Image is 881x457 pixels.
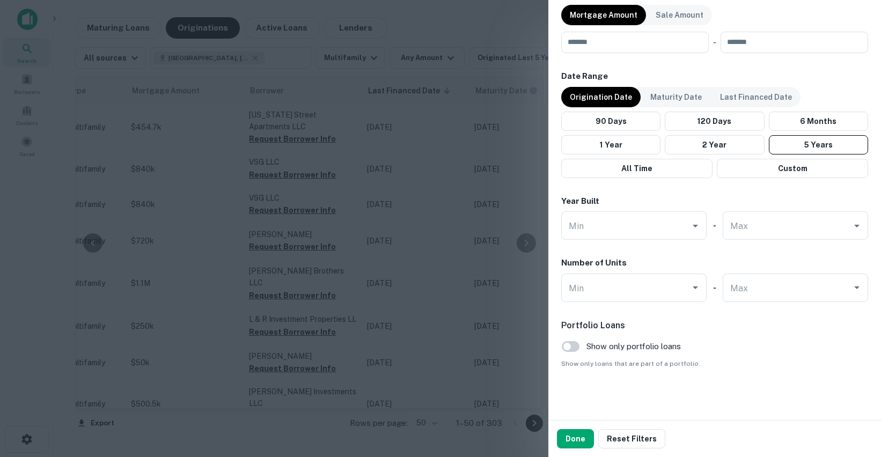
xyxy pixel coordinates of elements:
h6: - [713,219,716,232]
button: Reset Filters [598,429,665,448]
p: Maturity Date [650,91,702,103]
h6: - [713,282,716,294]
button: 90 Days [561,112,660,131]
button: All Time [561,159,713,178]
h6: Portfolio Loans [561,319,868,332]
iframe: Chat Widget [827,371,881,423]
button: Custom [717,159,868,178]
button: 2 Year [665,135,764,154]
p: Last Financed Date [720,91,792,103]
button: Open [688,218,703,233]
p: Origination Date [570,91,632,103]
button: Open [849,280,864,295]
button: Done [557,429,594,448]
button: Open [849,218,864,233]
button: 1 Year [561,135,660,154]
div: - [713,32,716,53]
button: Open [688,280,703,295]
h6: Year Built [561,195,599,208]
button: 6 Months [769,112,868,131]
button: 120 Days [665,112,764,131]
h6: Date Range [561,70,868,83]
p: Mortgage Amount [570,9,637,21]
p: Sale Amount [656,9,703,21]
span: Show only portfolio loans [586,340,681,353]
h6: Number of Units [561,257,627,269]
button: 5 Years [769,135,868,154]
span: Show only loans that are part of a portfolio. [561,359,868,368]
